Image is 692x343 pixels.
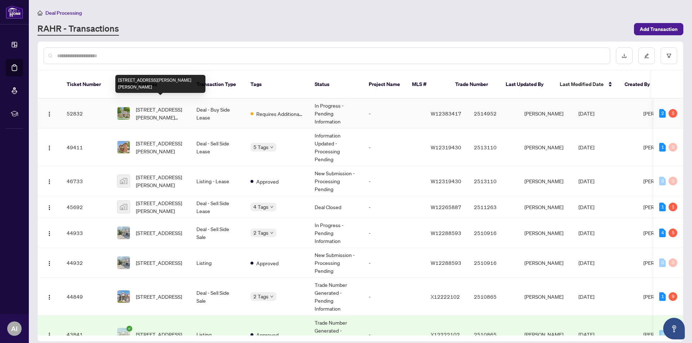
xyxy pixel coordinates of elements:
[638,48,655,64] button: edit
[61,166,111,196] td: 46733
[309,196,363,218] td: Deal Closed
[191,196,245,218] td: Deal - Sell Side Lease
[61,278,111,316] td: 44849
[270,231,274,235] span: down
[117,141,130,153] img: thumbnail-img
[256,259,279,267] span: Approved
[136,330,182,338] span: [STREET_ADDRESS]
[669,143,677,152] div: 0
[659,292,666,301] div: 1
[578,293,594,300] span: [DATE]
[560,80,604,88] span: Last Modified Date
[117,175,130,187] img: thumbnail-img
[46,111,52,117] img: Logo
[46,179,52,185] img: Logo
[431,110,461,117] span: W12383417
[519,196,573,218] td: [PERSON_NAME]
[519,99,573,128] td: [PERSON_NAME]
[44,257,55,268] button: Logo
[61,218,111,248] td: 44933
[44,291,55,302] button: Logo
[519,278,573,316] td: [PERSON_NAME]
[578,259,594,266] span: [DATE]
[46,205,52,211] img: Logo
[616,48,633,64] button: download
[309,218,363,248] td: In Progress - Pending Information
[256,110,303,118] span: Requires Additional Docs
[6,5,23,19] img: logo
[659,109,666,118] div: 2
[44,227,55,239] button: Logo
[622,53,627,58] span: download
[363,248,425,278] td: -
[659,229,666,237] div: 4
[191,71,245,99] th: Transaction Type
[619,71,662,99] th: Created By
[11,324,18,334] span: AI
[669,203,677,211] div: 1
[37,10,43,15] span: home
[659,203,666,211] div: 1
[44,141,55,153] button: Logo
[363,218,425,248] td: -
[44,108,55,119] button: Logo
[270,295,274,298] span: down
[363,128,425,166] td: -
[136,259,182,267] span: [STREET_ADDRESS]
[643,331,682,338] span: [PERSON_NAME]
[117,290,130,303] img: thumbnail-img
[117,227,130,239] img: thumbnail-img
[111,71,191,99] th: Property Address
[45,10,82,16] span: Deal Processing
[44,201,55,213] button: Logo
[669,292,677,301] div: 9
[578,230,594,236] span: [DATE]
[578,178,594,184] span: [DATE]
[468,248,519,278] td: 2510916
[363,166,425,196] td: -
[191,128,245,166] td: Deal - Sell Side Lease
[431,144,461,150] span: W12319430
[309,71,363,99] th: Status
[136,293,182,301] span: [STREET_ADDRESS]
[643,204,682,210] span: [PERSON_NAME]
[191,166,245,196] td: Listing - Lease
[37,23,119,36] a: RAHR - Transactions
[136,173,185,189] span: [STREET_ADDRESS][PERSON_NAME]
[663,318,685,339] button: Open asap
[270,205,274,209] span: down
[669,177,677,185] div: 0
[519,166,573,196] td: [PERSON_NAME]
[500,71,554,99] th: Last Updated By
[519,218,573,248] td: [PERSON_NAME]
[431,331,460,338] span: X12222102
[468,166,519,196] td: 2513110
[256,177,279,185] span: Approved
[309,99,363,128] td: In Progress - Pending Information
[253,229,269,237] span: 2 Tags
[191,248,245,278] td: Listing
[578,144,594,150] span: [DATE]
[46,145,52,151] img: Logo
[363,196,425,218] td: -
[431,178,461,184] span: W12319430
[117,257,130,269] img: thumbnail-img
[659,143,666,152] div: 1
[191,278,245,316] td: Deal - Sell Side Sale
[61,248,111,278] td: 44932
[666,53,671,58] span: filter
[61,196,111,218] td: 45692
[363,99,425,128] td: -
[643,293,682,300] span: [PERSON_NAME]
[659,258,666,267] div: 0
[115,75,205,93] div: [STREET_ADDRESS][PERSON_NAME][PERSON_NAME]
[191,218,245,248] td: Deal - Sell Side Sale
[61,99,111,128] td: 52832
[46,332,52,338] img: Logo
[309,278,363,316] td: Trade Number Generated - Pending Information
[643,178,682,184] span: [PERSON_NAME]
[136,139,185,155] span: [STREET_ADDRESS][PERSON_NAME]
[431,259,461,266] span: W12288593
[309,248,363,278] td: New Submission - Processing Pending
[468,218,519,248] td: 2510916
